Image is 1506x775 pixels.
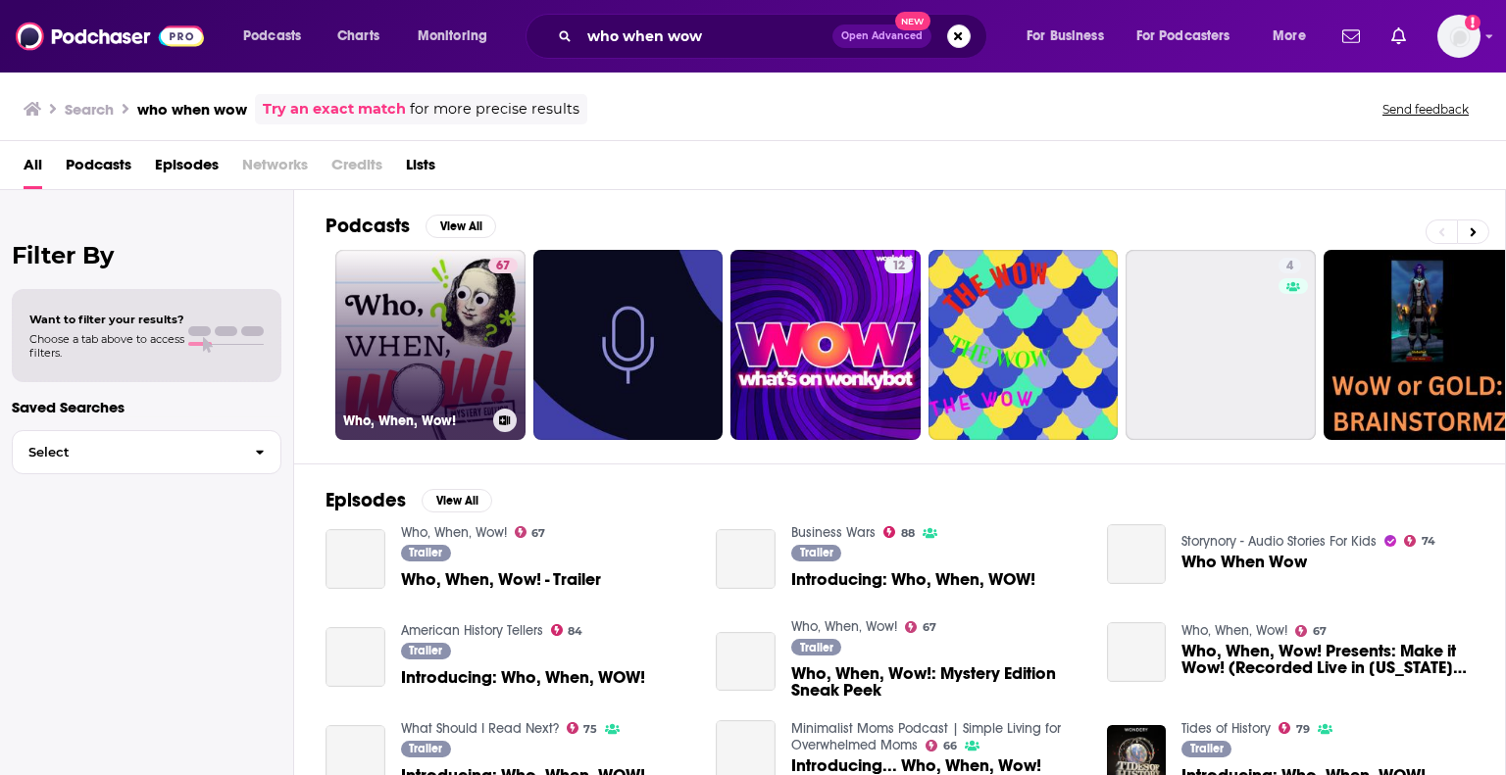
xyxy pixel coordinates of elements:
span: Who, When, Wow! Presents: Make it Wow! (Recorded Live in [US_STATE][GEOGRAPHIC_DATA]) [1181,643,1474,676]
img: User Profile [1437,15,1481,58]
span: Trailer [1190,743,1224,754]
a: Show notifications dropdown [1383,20,1414,53]
span: 12 [892,257,905,276]
a: Who, When, Wow! [401,524,507,541]
a: Who, When, Wow! Presents: Make it Wow! (Recorded Live in New York City) [1107,622,1167,682]
a: Episodes [155,149,219,189]
a: 12 [730,250,921,440]
a: Storynory - Audio Stories For Kids [1181,533,1377,550]
span: Open Advanced [841,31,923,41]
a: Business Wars [791,524,876,541]
a: Who, When, Wow! - Trailer [326,529,385,589]
a: 4 [1126,250,1316,440]
a: Introducing: Who, When, WOW! [401,669,645,686]
a: 67Who, When, Wow! [335,250,526,440]
a: 74 [1404,535,1435,547]
a: Who, When, Wow! Presents: Make it Wow! (Recorded Live in New York City) [1181,643,1474,676]
span: New [895,12,930,30]
a: Show notifications dropdown [1334,20,1368,53]
a: 67 [1295,625,1327,637]
svg: Add a profile image [1465,15,1481,30]
button: open menu [404,21,513,52]
a: Try an exact match [263,98,406,121]
span: Monitoring [418,23,487,50]
span: Credits [331,149,382,189]
span: Trailer [409,743,442,754]
span: 75 [583,725,597,734]
a: Podcasts [66,149,131,189]
button: open menu [1124,21,1259,52]
a: Who, When, Wow! [1181,622,1287,639]
span: 67 [923,623,936,632]
a: Minimalist Moms Podcast | Simple Living for Overwhelmed Moms [791,720,1061,753]
button: View All [422,489,492,512]
a: Who, When, Wow! [791,618,897,635]
span: 4 [1286,257,1293,276]
span: Networks [242,149,308,189]
a: EpisodesView All [326,488,492,512]
span: Introducing... Who, When, Wow! [791,757,1041,774]
span: Select [13,446,239,459]
a: Who, When, Wow!: Mystery Edition Sneak Peek [791,665,1083,699]
a: 67 [905,621,936,633]
h3: who when wow [137,100,247,119]
span: For Business [1027,23,1104,50]
span: Podcasts [243,23,301,50]
span: 67 [496,257,510,276]
a: 12 [884,258,913,273]
a: 4 [1279,258,1301,273]
button: Send feedback [1377,101,1475,118]
img: Podchaser - Follow, Share and Rate Podcasts [16,18,204,55]
span: Trailer [409,547,442,558]
p: Saved Searches [12,398,281,416]
a: American History Tellers [401,622,543,639]
div: Search podcasts, credits, & more... [544,14,1006,59]
button: View All [426,215,496,238]
a: 67 [488,258,518,273]
a: 84 [551,624,583,636]
span: 84 [568,627,582,636]
a: 75 [567,722,598,734]
span: for more precise results [410,98,579,121]
span: Want to filter your results? [29,313,184,326]
a: 67 [515,526,546,538]
a: Introducing: Who, When, WOW! [716,529,776,589]
h2: Filter By [12,241,281,269]
a: Lists [406,149,435,189]
span: 67 [531,529,545,538]
span: Choose a tab above to access filters. [29,332,184,360]
a: Introducing: Who, When, WOW! [326,627,385,687]
button: Select [12,430,281,474]
span: Logged in as mfurr [1437,15,1481,58]
span: 88 [901,529,915,538]
span: Trailer [800,547,833,558]
h2: Episodes [326,488,406,512]
button: Open AdvancedNew [832,24,931,48]
h3: Who, When, Wow! [343,412,485,429]
span: 74 [1422,537,1435,546]
span: 67 [1313,627,1327,636]
span: 66 [943,742,957,751]
a: Who When Wow [1181,554,1307,570]
a: Introducing: Who, When, WOW! [791,571,1035,588]
span: For Podcasters [1136,23,1230,50]
a: Who, When, Wow!: Mystery Edition Sneak Peek [716,632,776,692]
h2: Podcasts [326,214,410,238]
button: Show profile menu [1437,15,1481,58]
span: Who, When, Wow! - Trailer [401,571,601,588]
span: More [1273,23,1306,50]
a: 88 [883,526,915,538]
span: Trailer [409,645,442,656]
a: PodcastsView All [326,214,496,238]
a: All [24,149,42,189]
span: Trailer [800,642,833,654]
a: Tides of History [1181,720,1271,737]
